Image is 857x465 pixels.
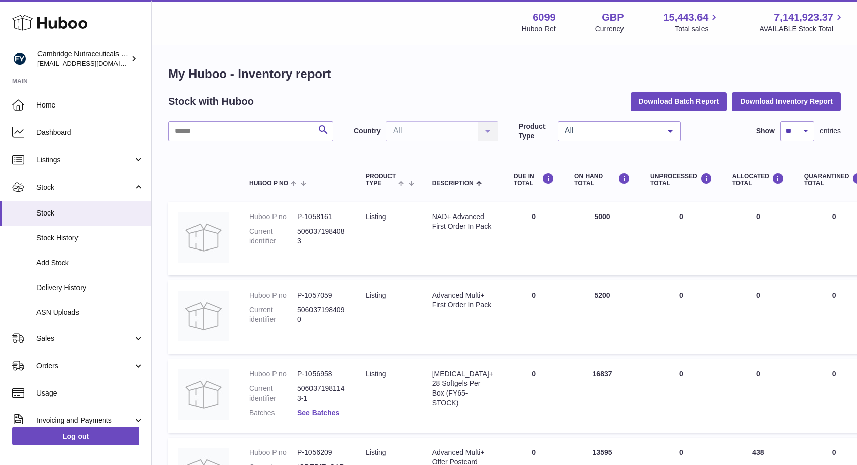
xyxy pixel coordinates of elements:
td: 0 [722,359,794,433]
div: ON HAND Total [574,173,630,187]
td: 0 [722,202,794,275]
label: Country [354,126,381,136]
dt: Huboo P no [249,291,297,300]
span: Sales [36,334,133,343]
dd: P-1058161 [297,212,345,222]
label: Show [756,126,775,136]
dd: 5060371984090 [297,305,345,325]
span: Orders [36,361,133,371]
span: 0 [832,212,836,221]
span: Home [36,100,144,110]
label: Product Type [519,122,553,141]
span: entries [820,126,841,136]
td: 0 [722,280,794,354]
td: 5200 [564,280,640,354]
span: Add Stock [36,258,144,268]
td: 0 [503,280,564,354]
span: listing [366,448,386,456]
span: Delivery History [36,283,144,293]
dt: Current identifier [249,384,297,403]
dt: Current identifier [249,305,297,325]
td: 0 [640,202,722,275]
img: huboo@camnutra.com [12,51,27,66]
td: 0 [640,359,722,433]
dt: Huboo P no [249,448,297,457]
td: 0 [640,280,722,354]
span: 15,443.64 [663,11,708,24]
span: Product Type [366,173,396,187]
img: product image [178,291,229,341]
div: NAD+ Advanced First Order In Pack [432,212,493,231]
div: Huboo Ref [522,24,556,34]
td: 0 [503,359,564,433]
a: 15,443.64 Total sales [663,11,720,34]
span: All [562,126,660,136]
span: Description [432,180,474,187]
img: product image [178,212,229,263]
td: 5000 [564,202,640,275]
span: ASN Uploads [36,308,144,317]
td: 0 [503,202,564,275]
dt: Huboo P no [249,212,297,222]
dt: Huboo P no [249,369,297,379]
span: Dashboard [36,128,144,137]
dt: Batches [249,408,297,418]
span: 7,141,923.37 [774,11,833,24]
h1: My Huboo - Inventory report [168,66,841,82]
img: product image [178,369,229,420]
div: UNPROCESSED Total [650,173,712,187]
span: listing [366,370,386,378]
strong: 6099 [533,11,556,24]
strong: GBP [602,11,624,24]
span: Huboo P no [249,180,288,187]
span: Stock [36,208,144,218]
dt: Current identifier [249,227,297,246]
button: Download Inventory Report [732,92,841,111]
dd: P-1056209 [297,448,345,457]
td: 16837 [564,359,640,433]
span: listing [366,291,386,299]
div: Advanced Multi+ First Order In Pack [432,291,493,310]
span: Total sales [675,24,720,34]
span: Stock History [36,233,144,243]
div: DUE IN TOTAL [514,173,554,187]
div: Currency [595,24,624,34]
a: 7,141,923.37 AVAILABLE Stock Total [759,11,845,34]
span: 0 [832,448,836,456]
dd: P-1056958 [297,369,345,379]
span: 0 [832,370,836,378]
span: Usage [36,388,144,398]
span: AVAILABLE Stock Total [759,24,845,34]
span: [EMAIL_ADDRESS][DOMAIN_NAME] [37,59,149,67]
div: ALLOCATED Total [732,173,784,187]
span: 0 [832,291,836,299]
dd: 5060371984083 [297,227,345,246]
span: Invoicing and Payments [36,416,133,425]
a: See Batches [297,409,339,417]
span: Listings [36,155,133,165]
span: listing [366,212,386,221]
div: [MEDICAL_DATA]+ 28 Softgels Per Box (FY65-STOCK) [432,369,493,408]
dd: 5060371981143-1 [297,384,345,403]
span: Stock [36,183,133,192]
a: Log out [12,427,139,445]
div: Cambridge Nutraceuticals Ltd [37,49,129,68]
h2: Stock with Huboo [168,95,254,109]
button: Download Batch Report [631,92,727,111]
dd: P-1057059 [297,291,345,300]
